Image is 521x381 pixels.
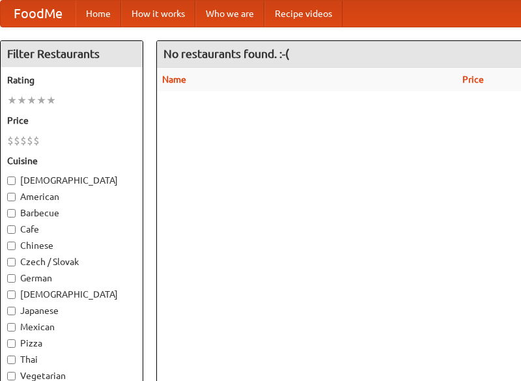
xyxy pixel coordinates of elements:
label: [DEMOGRAPHIC_DATA] [7,288,136,301]
label: Barbecue [7,206,136,219]
input: Vegetarian [7,372,16,380]
a: Recipe videos [264,1,343,27]
input: [DEMOGRAPHIC_DATA] [7,176,16,185]
input: [DEMOGRAPHIC_DATA] [7,290,16,299]
label: Thai [7,353,136,366]
h4: Filter Restaurants [1,41,143,67]
label: Mexican [7,320,136,333]
a: How it works [121,1,195,27]
input: American [7,193,16,201]
h5: Price [7,114,136,127]
input: Pizza [7,339,16,348]
input: German [7,274,16,283]
label: Czech / Slovak [7,255,136,268]
li: $ [27,134,33,148]
h5: Rating [7,74,136,87]
input: Cafe [7,225,16,234]
ng-pluralize: No restaurants found. :-( [163,48,289,60]
li: ★ [46,93,56,107]
input: Japanese [7,307,16,315]
li: ★ [36,93,46,107]
a: Price [462,74,484,85]
label: American [7,190,136,203]
label: Cafe [7,223,136,236]
input: Mexican [7,323,16,332]
li: $ [20,134,27,148]
li: ★ [17,93,27,107]
h5: Cuisine [7,154,136,167]
li: $ [14,134,20,148]
a: FoodMe [1,1,76,27]
a: Who we are [195,1,264,27]
a: Home [76,1,121,27]
a: Name [162,74,186,85]
label: Chinese [7,239,136,252]
li: $ [7,134,14,148]
li: ★ [7,93,17,107]
li: $ [33,134,40,148]
label: Japanese [7,304,136,317]
label: Pizza [7,337,136,350]
input: Barbecue [7,209,16,218]
label: [DEMOGRAPHIC_DATA] [7,174,136,187]
input: Chinese [7,242,16,250]
input: Czech / Slovak [7,258,16,266]
li: ★ [27,93,36,107]
label: German [7,272,136,285]
input: Thai [7,356,16,364]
